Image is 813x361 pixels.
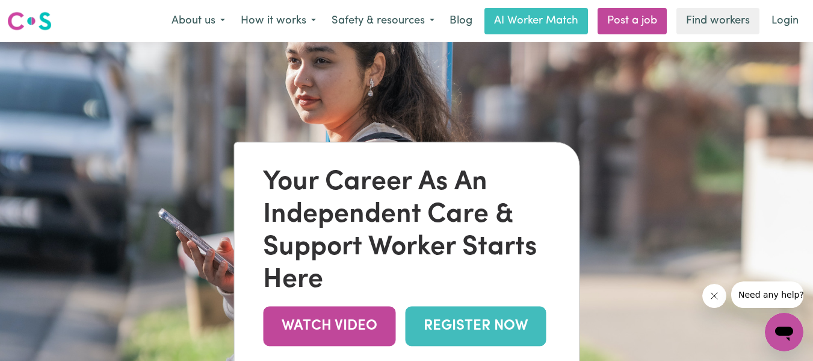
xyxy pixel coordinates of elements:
[324,8,442,34] button: Safety & resources
[7,10,52,32] img: Careseekers logo
[442,8,480,34] a: Blog
[598,8,667,34] a: Post a job
[405,307,546,346] a: REGISTER NOW
[764,8,806,34] a: Login
[7,8,73,18] span: Need any help?
[702,284,726,308] iframe: Close message
[233,8,324,34] button: How it works
[676,8,759,34] a: Find workers
[263,167,550,297] div: Your Career As An Independent Care & Support Worker Starts Here
[484,8,588,34] a: AI Worker Match
[765,313,803,351] iframe: Button to launch messaging window
[731,281,803,308] iframe: Message from company
[263,307,395,346] a: WATCH VIDEO
[7,7,52,35] a: Careseekers logo
[164,8,233,34] button: About us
